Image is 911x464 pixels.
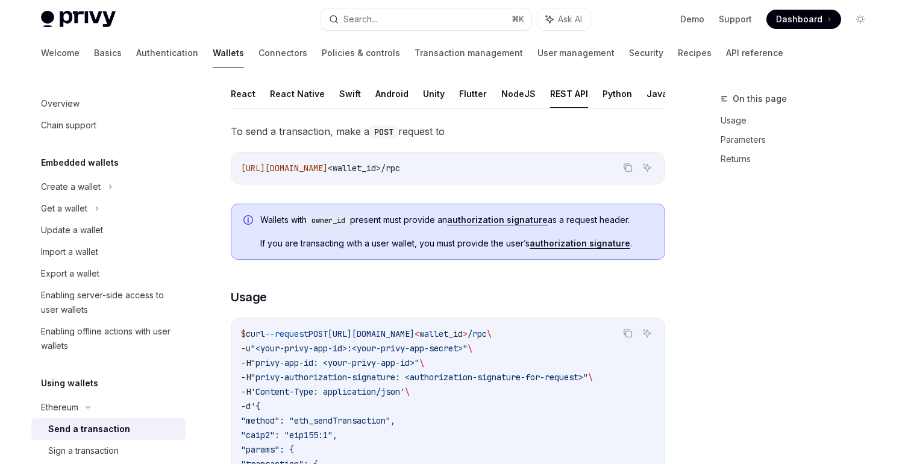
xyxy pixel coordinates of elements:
span: \ [487,328,492,339]
span: On this page [733,92,787,106]
div: Export a wallet [41,266,99,281]
span: 'Content-Type: application/json' [251,386,405,397]
a: Policies & controls [322,39,400,67]
a: API reference [726,39,783,67]
div: Search... [343,12,377,27]
a: Update a wallet [31,219,186,241]
button: Search...⌘K [321,8,531,30]
a: Parameters [721,130,880,149]
span: < [415,328,419,339]
div: Overview [41,96,80,111]
span: \ [588,372,593,383]
div: Create a wallet [41,180,101,194]
span: --request [265,328,308,339]
a: Returns [721,149,880,169]
button: Ask AI [537,8,590,30]
button: Ask AI [639,325,655,341]
span: -H [241,386,251,397]
button: Java [646,80,668,108]
span: Wallets with present must provide an as a request header. [260,214,653,227]
svg: Info [243,215,255,227]
button: Python [603,80,632,108]
div: Update a wallet [41,223,103,237]
span: Usage [231,289,267,306]
div: Send a transaction [48,422,130,436]
a: User management [537,39,615,67]
span: [URL][DOMAIN_NAME] [241,163,328,174]
span: "<your-privy-app-id>:<your-privy-app-secret>" [251,343,468,354]
span: \ [468,343,472,354]
span: If you are transacting with a user wallet, you must provide the user’s . [260,237,653,249]
code: owner_id [307,215,350,227]
span: d [458,328,463,339]
a: Import a wallet [31,241,186,263]
span: <wallet_id>/rpc [328,163,400,174]
span: > [463,328,468,339]
span: -d [241,401,251,412]
a: Chain support [31,114,186,136]
span: Dashboard [776,13,822,25]
button: REST API [550,80,588,108]
button: Android [375,80,409,108]
span: "privy-authorization-signature: <authorization-signature-for-request>" [251,372,588,383]
a: Welcome [41,39,80,67]
button: Swift [339,80,361,108]
div: Enabling offline actions with user wallets [41,324,178,353]
div: Chain support [41,118,96,133]
span: ⌘ K [512,14,524,24]
span: "params": { [241,444,294,455]
a: Overview [31,93,186,114]
span: POST [308,328,328,339]
h5: Embedded wallets [41,155,119,170]
span: [URL][DOMAIN_NAME] [328,328,415,339]
a: Enabling offline actions with user wallets [31,321,186,357]
a: Connectors [258,39,307,67]
a: Recipes [678,39,712,67]
span: -H [241,357,251,368]
span: "method": "eth_sendTransaction", [241,415,395,426]
a: Sign a transaction [31,440,186,462]
button: Toggle dark mode [851,10,870,29]
a: Support [719,13,752,25]
a: Dashboard [766,10,841,29]
a: Transaction management [415,39,523,67]
span: wallet_i [419,328,458,339]
span: "caip2": "eip155:1", [241,430,337,440]
span: Ask AI [558,13,582,25]
button: NodeJS [501,80,536,108]
button: Copy the contents from the code block [620,160,636,175]
a: Enabling server-side access to user wallets [31,284,186,321]
a: Usage [721,111,880,130]
span: /rpc [468,328,487,339]
a: Security [629,39,663,67]
span: -H [241,372,251,383]
button: React [231,80,255,108]
div: Sign a transaction [48,444,119,458]
span: "privy-app-id: <your-privy-app-id>" [251,357,419,368]
code: POST [369,125,398,139]
span: \ [405,386,410,397]
div: Get a wallet [41,201,87,216]
span: '{ [251,401,260,412]
a: Wallets [213,39,244,67]
a: Authentication [136,39,198,67]
button: Copy the contents from the code block [620,325,636,341]
a: Basics [94,39,122,67]
a: Send a transaction [31,418,186,440]
div: Ethereum [41,400,78,415]
span: $ [241,328,246,339]
a: authorization signature [447,215,548,225]
span: \ [419,357,424,368]
button: Flutter [459,80,487,108]
button: Unity [423,80,445,108]
a: Demo [680,13,704,25]
h5: Using wallets [41,376,98,390]
button: Ask AI [639,160,655,175]
a: Export a wallet [31,263,186,284]
span: -u [241,343,251,354]
a: authorization signature [530,238,630,249]
span: curl [246,328,265,339]
img: light logo [41,11,116,28]
div: Enabling server-side access to user wallets [41,288,178,317]
div: Import a wallet [41,245,98,259]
